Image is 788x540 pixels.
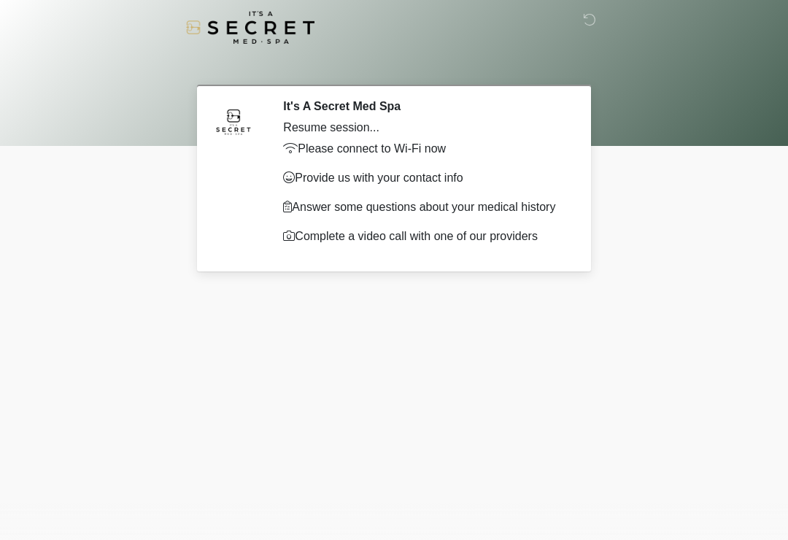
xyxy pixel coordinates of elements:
[283,169,565,187] p: Provide us with your contact info
[283,140,565,158] p: Please connect to Wi-Fi now
[283,228,565,245] p: Complete a video call with one of our providers
[283,198,565,216] p: Answer some questions about your medical history
[190,53,598,79] h1: ‎ ‎
[186,11,314,44] img: It's A Secret Med Spa Logo
[212,99,255,143] img: Agent Avatar
[283,99,565,113] h2: It's A Secret Med Spa
[283,119,565,136] div: Resume session...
